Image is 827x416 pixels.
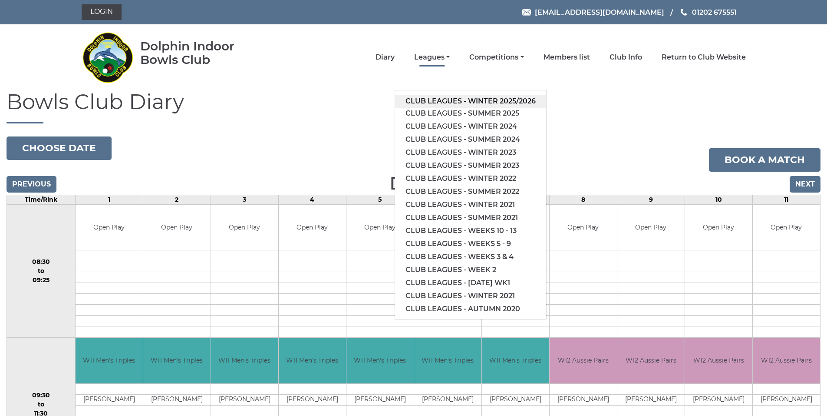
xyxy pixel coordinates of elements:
a: Club leagues - Autumn 2020 [395,303,546,316]
td: 3 [211,195,278,204]
a: Club leagues - Weeks 5 - 9 [395,237,546,250]
a: Club leagues - Weeks 3 & 4 [395,250,546,263]
td: Open Play [143,205,211,250]
td: Open Play [550,205,617,250]
td: 2 [143,195,211,204]
td: [PERSON_NAME] [550,394,617,405]
td: W12 Aussie Pairs [550,338,617,383]
td: [PERSON_NAME] [685,394,752,405]
td: Open Play [685,205,752,250]
td: [PERSON_NAME] [76,394,143,405]
td: [PERSON_NAME] [279,394,346,405]
img: Phone us [681,9,687,16]
a: Members list [544,53,590,62]
a: Return to Club Website [662,53,746,62]
td: 08:30 to 09:25 [7,204,76,338]
td: [PERSON_NAME] [617,394,685,405]
a: Login [82,4,122,20]
td: W11 Men's Triples [346,338,414,383]
a: Club leagues - Week 2 [395,263,546,276]
td: W12 Aussie Pairs [617,338,685,383]
td: Open Play [617,205,685,250]
td: W11 Men's Triples [482,338,549,383]
img: Email [522,9,531,16]
div: Dolphin Indoor Bowls Club [140,40,262,67]
td: Open Play [753,205,820,250]
a: Club leagues - Winter 2023 [395,146,546,159]
td: [PERSON_NAME] [346,394,414,405]
a: Club leagues - Summer 2023 [395,159,546,172]
td: Open Play [211,205,278,250]
td: W12 Aussie Pairs [685,338,752,383]
td: 9 [617,195,685,204]
a: Book a match [709,148,820,172]
h1: Bowls Club Diary [7,90,820,123]
td: W11 Men's Triples [279,338,346,383]
a: Email [EMAIL_ADDRESS][DOMAIN_NAME] [522,7,664,18]
a: Club leagues - Winter 2021 [395,198,546,211]
a: Leagues [414,53,450,62]
td: 10 [685,195,752,204]
a: Club leagues - Summer 2024 [395,133,546,146]
td: 1 [75,195,143,204]
span: 01202 675551 [692,8,737,16]
td: Open Play [279,205,346,250]
a: Competitions [469,53,524,62]
span: [EMAIL_ADDRESS][DOMAIN_NAME] [535,8,664,16]
td: 5 [346,195,414,204]
td: W11 Men's Triples [143,338,211,383]
a: Club leagues - Summer 2022 [395,185,546,198]
a: Club leagues - Winter 2021 [395,290,546,303]
a: Club Info [610,53,642,62]
td: Open Play [346,205,414,250]
td: 8 [549,195,617,204]
a: Club leagues - Weeks 10 - 13 [395,224,546,237]
td: Open Play [76,205,143,250]
ul: Leagues [395,90,547,319]
input: Next [790,176,820,193]
td: 4 [278,195,346,204]
img: Dolphin Indoor Bowls Club [82,27,134,88]
a: Club leagues - Summer 2025 [395,107,546,120]
td: W11 Men's Triples [414,338,481,383]
td: W12 Aussie Pairs [753,338,820,383]
a: Diary [376,53,395,62]
td: [PERSON_NAME] [482,394,549,405]
input: Previous [7,176,56,193]
a: Phone us 01202 675551 [679,7,737,18]
td: [PERSON_NAME] [414,394,481,405]
td: 11 [752,195,820,204]
button: Choose date [7,136,112,160]
td: [PERSON_NAME] [753,394,820,405]
a: Club leagues - [DATE] wk1 [395,276,546,290]
td: W11 Men's Triples [76,338,143,383]
a: Club leagues - Winter 2022 [395,172,546,185]
a: Club leagues - Summer 2021 [395,211,546,224]
td: Time/Rink [7,195,76,204]
td: W11 Men's Triples [211,338,278,383]
td: [PERSON_NAME] [211,394,278,405]
a: Club leagues - Winter 2025/2026 [395,95,546,108]
a: Club leagues - Winter 2024 [395,120,546,133]
td: [PERSON_NAME] [143,394,211,405]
